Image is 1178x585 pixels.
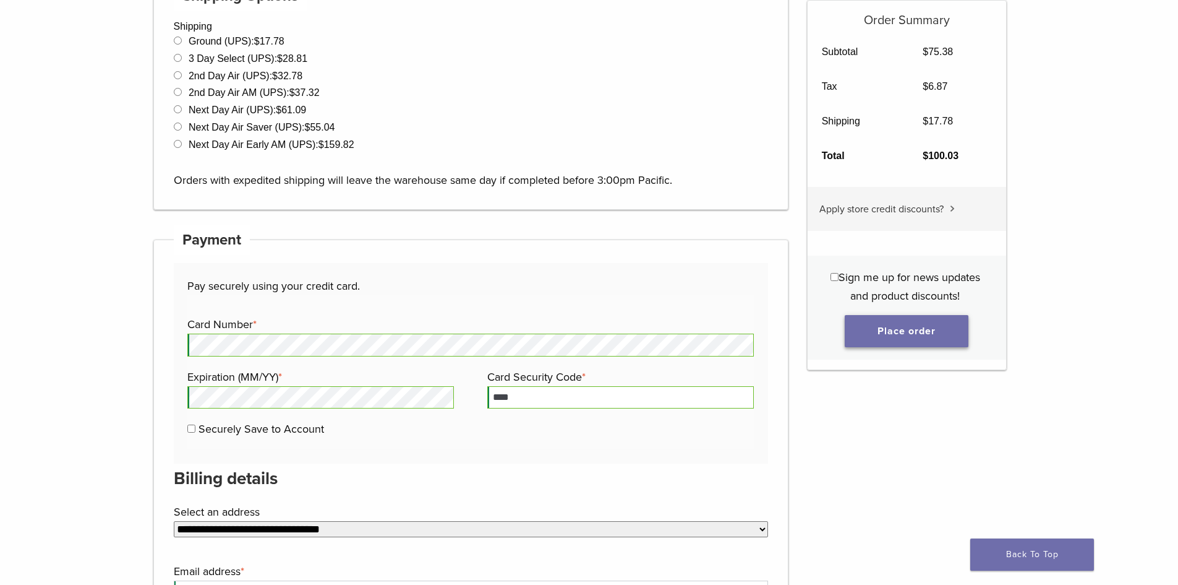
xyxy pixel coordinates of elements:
label: 2nd Day Air AM (UPS): [189,87,320,98]
span: $ [923,150,928,161]
bdi: 28.81 [277,53,307,64]
input: Sign me up for news updates and product discounts! [830,273,839,281]
th: Subtotal [808,35,909,69]
label: Card Number [187,315,751,334]
bdi: 159.82 [318,139,354,150]
a: Back To Top [970,539,1094,571]
p: Orders with expedited shipping will leave the warehouse same day if completed before 3:00pm Pacific. [174,152,769,189]
span: $ [923,46,928,57]
img: caret.svg [950,206,955,212]
bdi: 100.03 [923,150,958,161]
span: $ [277,53,283,64]
span: $ [289,87,295,98]
span: $ [276,105,281,115]
span: $ [318,139,324,150]
h5: Order Summary [808,1,1006,28]
th: Tax [808,69,909,104]
p: Pay securely using your credit card. [187,277,754,295]
label: Select an address [174,503,766,521]
label: Securely Save to Account [198,422,324,436]
bdi: 37.32 [289,87,320,98]
h3: Billing details [174,464,769,493]
bdi: 17.78 [923,116,953,126]
label: Next Day Air (UPS): [189,105,306,115]
label: Next Day Air Early AM (UPS): [189,139,354,150]
span: $ [923,116,928,126]
span: $ [305,122,310,132]
span: $ [254,36,260,46]
bdi: 61.09 [276,105,306,115]
fieldset: Payment Info [187,295,754,449]
bdi: 32.78 [272,71,302,81]
span: $ [272,71,278,81]
span: $ [923,81,928,92]
label: Card Security Code [487,368,751,386]
span: Sign me up for news updates and product discounts! [839,271,980,303]
th: Shipping [808,104,909,139]
button: Place order [845,315,968,347]
h4: Payment [174,225,250,255]
label: 2nd Day Air (UPS): [189,71,302,81]
bdi: 55.04 [305,122,335,132]
th: Total [808,139,909,173]
label: Expiration (MM/YY) [187,368,451,386]
label: 3 Day Select (UPS): [189,53,307,64]
bdi: 75.38 [923,46,953,57]
span: Apply store credit discounts? [819,203,944,215]
bdi: 6.87 [923,81,947,92]
label: Ground (UPS): [189,36,284,46]
label: Email address [174,562,766,581]
bdi: 17.78 [254,36,284,46]
label: Next Day Air Saver (UPS): [189,122,335,132]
